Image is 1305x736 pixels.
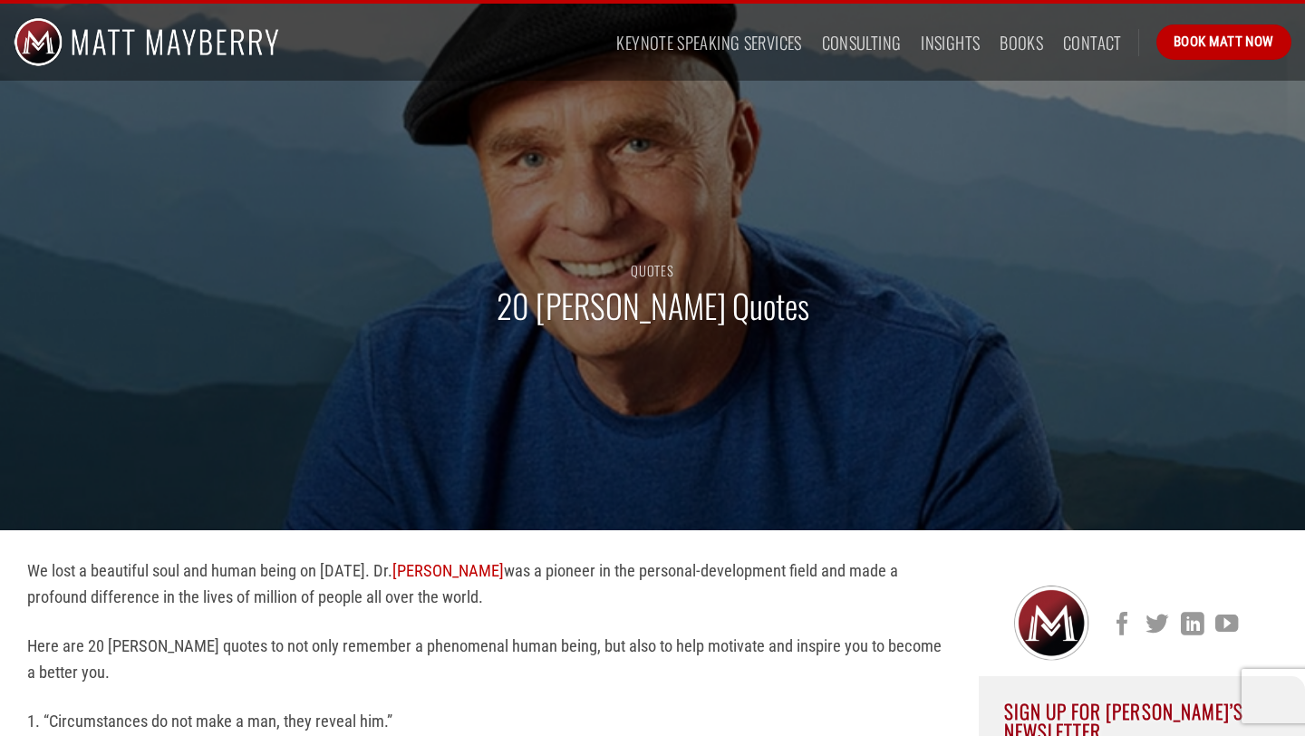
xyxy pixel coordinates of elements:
a: Books [1000,26,1043,59]
a: Insights [921,26,980,59]
a: Follow on YouTube [1215,613,1238,638]
a: Follow on Twitter [1145,613,1168,638]
a: Consulting [822,26,902,59]
p: 1. “Circumstances do not make a man, they reveal him.” [27,708,952,734]
span: Book Matt Now [1174,31,1274,53]
a: Book Matt Now [1156,24,1291,59]
a: [PERSON_NAME] [392,561,504,580]
p: Here are 20 [PERSON_NAME] quotes to not only remember a phenomenal human being, but also to help ... [27,633,952,686]
a: Contact [1063,26,1122,59]
a: Follow on Facebook [1111,613,1134,638]
h1: 20 [PERSON_NAME] Quotes [497,285,809,327]
a: Quotes [631,260,673,280]
p: We lost a beautiful soul and human being on [DATE]. Dr. was a pioneer in the personal-development... [27,557,952,611]
a: Follow on LinkedIn [1181,613,1203,638]
img: Matt Mayberry [14,4,279,81]
a: Keynote Speaking Services [616,26,801,59]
